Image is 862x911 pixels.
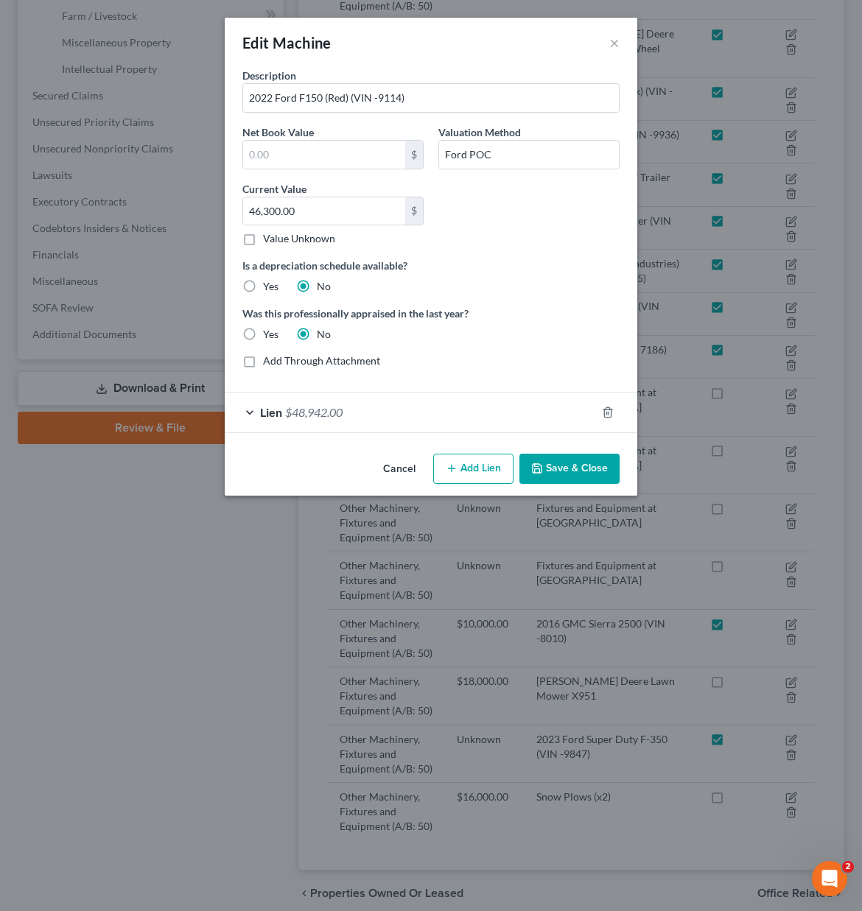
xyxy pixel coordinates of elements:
[317,279,331,294] label: No
[842,861,854,873] span: 2
[260,405,282,419] span: Lien
[317,327,331,342] label: No
[242,68,296,83] label: Description
[405,141,423,169] div: $
[263,279,278,294] label: Yes
[438,124,521,140] label: Valuation Method
[263,354,380,368] label: Add Through Attachment
[405,197,423,225] div: $
[439,141,619,169] input: --
[242,32,332,53] div: Edit Machine
[242,306,620,321] label: Was this professionally appraised in the last year?
[519,454,620,485] button: Save & Close
[812,861,847,896] iframe: Intercom live chat
[433,454,514,485] button: Add Lien
[242,181,306,197] label: Current Value
[609,34,620,52] button: ×
[263,231,335,246] label: Value Unknown
[242,258,620,273] label: Is a depreciation schedule available?
[243,197,405,225] input: 0.00
[371,455,427,485] button: Cancel
[285,405,343,419] span: $48,942.00
[242,124,314,140] label: Net Book Value
[243,84,619,112] input: Describe...
[243,141,405,169] input: 0.00
[263,327,278,342] label: Yes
